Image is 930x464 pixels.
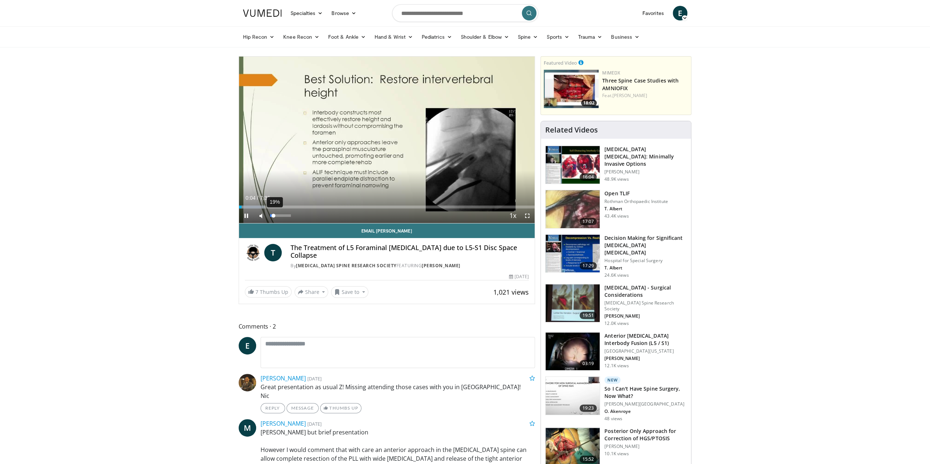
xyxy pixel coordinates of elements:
[604,146,687,168] h3: [MEDICAL_DATA] [MEDICAL_DATA]: Minimally Invasive Options
[545,376,687,422] a: 19:23 New So I Can't Have Spine Surgery, Now What? [PERSON_NAME][GEOGRAPHIC_DATA] O. Akenroye 48 ...
[324,30,370,44] a: Foot & Ankle
[261,403,285,413] a: Reply
[291,244,529,260] h4: The Treatment of L5 Foraminal [MEDICAL_DATA] due to L5-S1 Disc Space Collapse
[545,146,687,184] a: 16:04 [MEDICAL_DATA] [MEDICAL_DATA]: Minimally Invasive Options [PERSON_NAME] 48.9K views
[604,416,622,422] p: 48 views
[270,214,291,217] div: Volume Level
[370,30,417,44] a: Hand & Wrist
[239,57,535,223] video-js: Video Player
[580,404,597,412] span: 19:23
[327,6,361,20] a: Browse
[279,30,324,44] a: Knee Recon
[320,403,361,413] a: Thumbs Up
[505,208,520,223] button: Playback Rate
[542,30,574,44] a: Sports
[239,206,535,208] div: Progress Bar
[580,262,597,269] span: 17:29
[545,234,687,278] a: 17:29 Decision Making for Significant [MEDICAL_DATA] [MEDICAL_DATA] Hospital for Special Surgery ...
[580,173,597,181] span: 16:04
[604,451,629,457] p: 10.1K views
[254,208,268,223] button: Mute
[245,286,292,298] a: 7 Thumbs Up
[604,265,687,271] p: T. Albert
[604,169,687,175] p: [PERSON_NAME]
[604,376,620,384] p: New
[239,374,256,391] img: Avatar
[255,288,258,295] span: 7
[604,409,687,414] p: O. Akenroye
[257,195,259,201] span: /
[604,332,687,347] h3: Anterior [MEDICAL_DATA] Interbody Fusion (L5 / S1)
[520,208,535,223] button: Fullscreen
[546,146,600,184] img: 9f1438f7-b5aa-4a55-ab7b-c34f90e48e66.150x105_q85_crop-smart_upscale.jpg
[246,195,255,201] span: 0:04
[544,70,599,108] img: 34c974b5-e942-4b60-b0f4-1f83c610957b.150x105_q85_crop-smart_upscale.jpg
[604,176,629,182] p: 48.9K views
[580,312,597,319] span: 19:51
[307,421,322,427] small: [DATE]
[604,444,687,449] p: [PERSON_NAME]
[417,30,456,44] a: Pediatrics
[574,30,607,44] a: Trauma
[602,92,688,99] div: Feat.
[602,70,620,76] a: MIMEDX
[392,4,538,22] input: Search topics, interventions
[604,234,687,256] h3: Decision Making for Significant [MEDICAL_DATA] [MEDICAL_DATA]
[604,356,687,361] p: [PERSON_NAME]
[604,385,687,400] h3: So I Can't Have Spine Surgery, Now What?
[456,30,513,44] a: Shoulder & Elbow
[239,337,256,354] a: E
[607,30,644,44] a: Business
[545,284,687,326] a: 19:51 [MEDICAL_DATA] - Surgical Considerations [MEDICAL_DATA] Spine Research Society [PERSON_NAME...
[545,126,598,134] h4: Related Videos
[604,213,629,219] p: 43.4K views
[604,258,687,264] p: Hospital for Special Surgery
[604,348,687,354] p: [GEOGRAPHIC_DATA][US_STATE]
[604,190,668,197] h3: Open TLIF
[546,235,600,273] img: 316497_0000_1.png.150x105_q85_crop-smart_upscale.jpg
[546,284,600,322] img: df977cbb-5756-427a-b13c-efcd69dcbbf0.150x105_q85_crop-smart_upscale.jpg
[612,92,647,99] a: [PERSON_NAME]
[307,375,322,382] small: [DATE]
[604,272,629,278] p: 24.6K views
[513,30,542,44] a: Spine
[673,6,687,20] span: E
[291,262,529,269] div: By FEATURING
[261,383,535,400] p: Great presentation as usual Z! Missing attending those cases with you in [GEOGRAPHIC_DATA]! Nic
[239,208,254,223] button: Pause
[261,374,306,382] a: [PERSON_NAME]
[493,288,529,296] span: 1,021 views
[243,9,282,17] img: VuMedi Logo
[544,60,577,66] small: Featured Video
[602,77,679,92] a: Three Spine Case Studies with AMNIOFIX
[604,199,668,204] p: Rothman Orthopaedic Institute
[261,419,306,427] a: [PERSON_NAME]
[580,456,597,463] span: 15:52
[580,360,597,367] span: 03:19
[604,401,687,407] p: [PERSON_NAME][GEOGRAPHIC_DATA]
[509,273,529,280] div: [DATE]
[604,206,668,212] p: T. Albert
[545,332,687,371] a: 03:19 Anterior [MEDICAL_DATA] Interbody Fusion (L5 / S1) [GEOGRAPHIC_DATA][US_STATE] [PERSON_NAME...
[331,286,368,298] button: Save to
[580,218,597,225] span: 17:07
[286,403,319,413] a: Message
[638,6,668,20] a: Favorites
[260,195,270,201] span: 7:36
[604,427,687,442] h3: Posterior Only Approach for Correction of HGS/PTOSIS
[239,322,535,331] span: Comments 2
[546,333,600,371] img: 38785_0000_3.png.150x105_q85_crop-smart_upscale.jpg
[581,100,597,106] span: 18:02
[239,419,256,437] a: M
[545,190,687,229] a: 17:07 Open TLIF Rothman Orthopaedic Institute T. Albert 43.4K views
[264,244,282,261] a: T
[604,313,687,319] p: [PERSON_NAME]
[546,190,600,228] img: 87433_0000_3.png.150x105_q85_crop-smart_upscale.jpg
[604,321,629,326] p: 12.0K views
[296,262,396,269] a: [MEDICAL_DATA] Spine Research Society
[604,363,629,369] p: 12.1K views
[544,70,599,108] a: 18:02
